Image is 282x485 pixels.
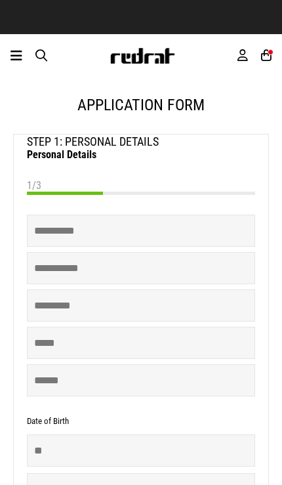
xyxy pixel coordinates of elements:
[13,83,269,127] h1: Application Form
[110,48,175,64] img: Redrat logo
[27,148,255,169] h3: Personal Details
[27,179,41,192] div: 1/3
[43,11,239,24] iframe: Customer reviews powered by Trustpilot
[27,416,69,426] h3: Date of Birth
[27,135,255,148] h2: STEP 1: PERSONAL DETAILS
